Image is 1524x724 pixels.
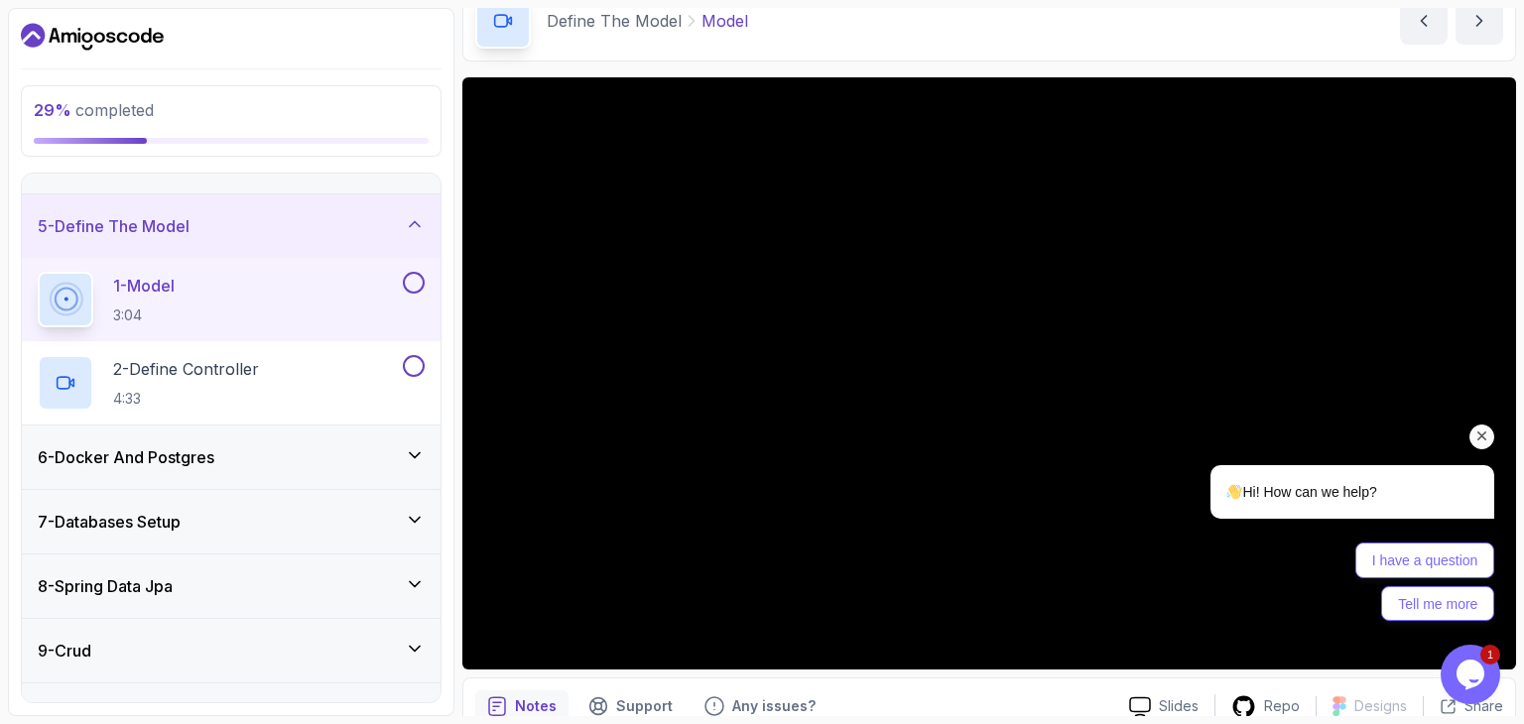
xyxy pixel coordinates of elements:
[1215,694,1316,719] a: Repo
[616,696,673,716] p: Support
[1147,287,1504,635] iframe: chat widget
[701,9,748,33] p: Model
[1464,696,1503,716] p: Share
[113,357,259,381] p: 2 - Define Controller
[113,389,259,409] p: 4:33
[547,9,682,33] p: Define The Model
[22,490,441,553] button: 7-Databases Setup
[1264,696,1300,716] p: Repo
[22,619,441,682] button: 9-Crud
[462,77,1516,669] iframe: 1 - Model
[113,305,175,325] p: 3:04
[22,554,441,618] button: 8-Spring Data Jpa
[38,272,425,327] button: 1-Model3:04
[1159,696,1199,716] p: Slides
[34,100,154,120] span: completed
[22,194,441,258] button: 5-Define The Model
[113,274,175,298] p: 1 - Model
[38,639,91,663] h3: 9 - Crud
[1423,696,1503,716] button: Share
[515,696,557,716] p: Notes
[475,690,569,722] button: notes button
[21,21,164,53] a: Dashboard
[693,690,827,722] button: Feedback button
[1441,645,1504,704] iframe: chat widget
[22,425,441,489] button: 6-Docker And Postgres
[38,510,181,534] h3: 7 - Databases Setup
[38,355,425,411] button: 2-Define Controller4:33
[576,690,685,722] button: Support button
[34,100,71,120] span: 29 %
[38,445,214,469] h3: 6 - Docker And Postgres
[732,696,816,716] p: Any issues?
[38,574,173,598] h3: 8 - Spring Data Jpa
[38,214,190,238] h3: 5 - Define The Model
[1354,696,1407,716] p: Designs
[1113,696,1214,717] a: Slides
